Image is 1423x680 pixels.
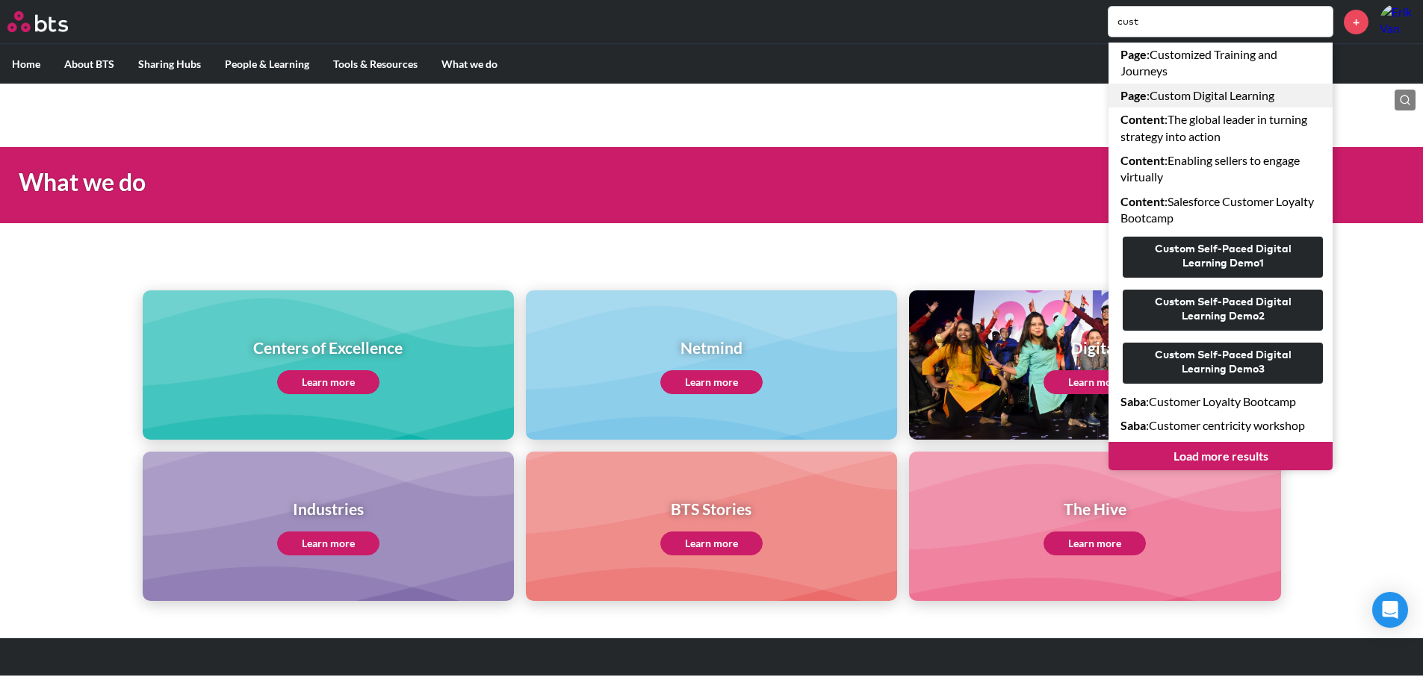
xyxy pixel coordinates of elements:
[1109,414,1333,437] a: Saba:Customer centricity workshop
[1120,194,1165,208] strong: Content
[126,45,213,84] label: Sharing Hubs
[660,498,763,520] h1: BTS Stories
[1123,290,1323,331] button: Custom Self-Paced Digital Learning Demo2
[52,45,126,84] label: About BTS
[660,337,763,358] h1: Netmind
[1372,592,1408,628] div: Open Intercom Messenger
[1109,149,1333,190] a: Content:Enabling sellers to engage virtually
[1120,394,1146,408] strong: Saba
[1044,531,1146,555] a: Learn more
[1044,370,1146,394] a: Learn more
[1109,84,1333,107] a: Page:Custom Digital Learning
[1109,442,1333,470] a: Load more results
[253,337,403,358] h1: Centers of Excellence
[277,370,379,394] a: Learn more
[1109,190,1333,231] a: Content:Salesforce Customer Loyalty Bootcamp
[660,531,763,555] a: Learn more
[1120,47,1147,61] strong: Page
[1123,237,1323,278] button: Custom Self-Paced Digital Learning Demo1
[1120,112,1165,126] strong: Content
[1344,10,1368,34] a: +
[1380,4,1416,40] a: Profile
[1044,498,1146,520] h1: The Hive
[1109,43,1333,84] a: Page:Customized Training and Journeys
[1109,390,1333,414] a: Saba:Customer Loyalty Bootcamp
[430,45,509,84] label: What we do
[1380,4,1416,40] img: Erik Van Elderen
[277,531,379,555] a: Learn more
[1044,337,1146,358] h1: Digital
[660,370,763,394] a: Learn more
[1109,107,1333,149] a: Content:The global leader in turning strategy into action
[1120,418,1146,432] strong: Saba
[19,166,988,199] h1: What we do
[213,45,321,84] label: People & Learning
[1123,343,1323,384] button: Custom Self-Paced Digital Learning Demo3
[1120,153,1165,167] strong: Content
[1120,88,1147,102] strong: Page
[7,11,96,32] a: Go home
[277,498,379,520] h1: Industries
[321,45,430,84] label: Tools & Resources
[7,11,68,32] img: BTS Logo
